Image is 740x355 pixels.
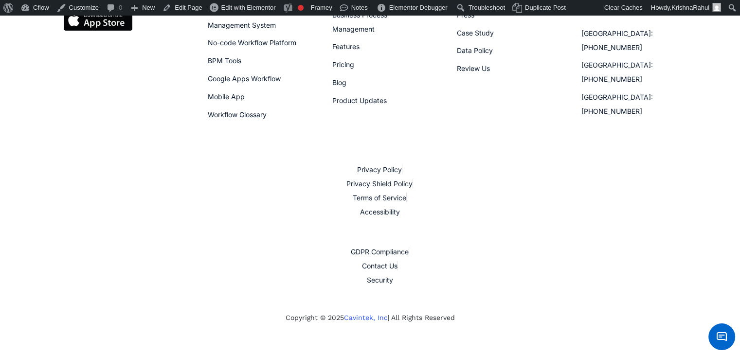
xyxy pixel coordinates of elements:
p: Copyright © 2025 | All Rights Reserved [64,312,677,324]
a: Security [367,276,393,284]
a: Blog [332,78,346,87]
a: No-code Workflow Platform [208,38,296,47]
a: Review Us [457,64,490,72]
a: BPM Tools [208,56,241,65]
a: Accessibility [360,208,400,216]
div: Needs improvement [298,5,304,11]
a: Privacy Shield Policy [346,179,413,188]
em: Back [7,7,27,27]
a: GDPR Compliance [351,248,409,256]
a: Product Updates [332,96,387,105]
span: Chat Widget [708,323,735,350]
a: [GEOGRAPHIC_DATA]: [PHONE_NUMBER] [581,61,653,83]
a: Press [457,11,474,19]
a: Privacy Policy [357,165,402,174]
a: [GEOGRAPHIC_DATA]: [PHONE_NUMBER] [581,93,653,115]
a: Mobile App [208,92,245,101]
span: Hi there! How can I help you? [17,186,125,195]
a: Business Process Management [332,11,387,33]
a: Pricing [332,60,354,69]
div: [PERSON_NAME] [52,13,162,22]
span: 09:34 AM [127,191,153,197]
div: [PERSON_NAME] [10,168,192,178]
a: Terms of Service [353,194,406,202]
img: apple ios app store [64,10,132,31]
a: Data Policy [457,46,493,54]
span: Edit with Elementor [221,4,276,11]
a: Google Apps Workflow [208,74,281,83]
a: Cavintek, Inc [344,314,388,321]
a: Contact Us [362,262,397,270]
a: Workflow Glossary [208,110,267,119]
textarea: We are here to help you [2,212,192,260]
a: Case Study [457,29,494,37]
a: Features [332,42,360,51]
a: Business Process Management System [208,7,276,29]
span: KrishnaRahul [671,4,709,11]
a: [GEOGRAPHIC_DATA]: [PHONE_NUMBER] [581,29,653,52]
